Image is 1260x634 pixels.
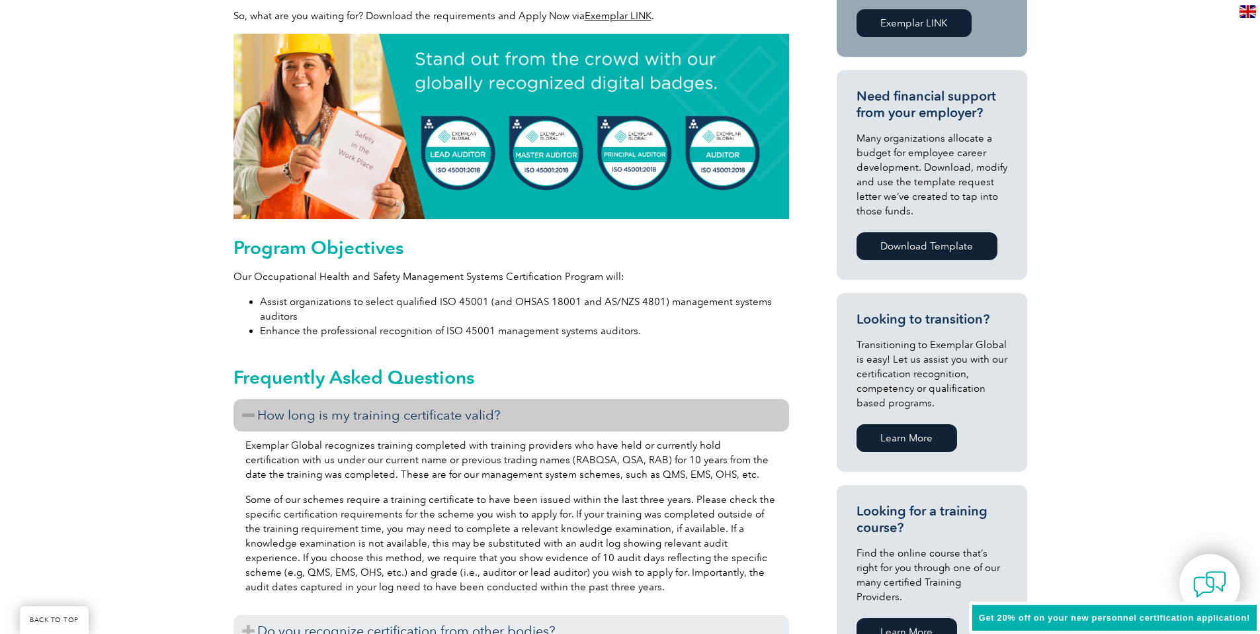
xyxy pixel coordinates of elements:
[857,311,1007,328] h3: Looking to transition?
[260,294,789,324] li: Assist organizations to select qualified ISO 45001 (and OHSAS 18001 and AS/NZS 4801) management s...
[857,88,1007,121] h3: Need financial support from your employer?
[979,613,1250,623] span: Get 20% off on your new personnel certification application!
[233,9,789,23] p: So, what are you waiting for? Download the requirements and Apply Now via .
[857,232,997,260] a: Download Template
[233,34,789,219] img: digital badge
[233,399,789,431] h3: How long is my training certificate valid?
[20,606,89,634] a: BACK TO TOP
[857,338,1007,410] p: Transitioning to Exemplar Global is easy! Let us assist you with our certification recognition, c...
[857,424,957,452] a: Learn More
[233,237,789,258] h2: Program Objectives
[857,546,1007,604] p: Find the online course that’s right for you through one of our many certified Training Providers.
[857,131,1007,218] p: Many organizations allocate a budget for employee career development. Download, modify and use th...
[1193,568,1226,601] img: contact-chat.png
[1239,5,1256,18] img: en
[245,492,777,594] p: Some of our schemes require a training certificate to have been issued within the last three year...
[233,367,789,388] h2: Frequently Asked Questions
[857,9,972,37] a: Exemplar LINK
[857,503,1007,536] h3: Looking for a training course?
[233,269,789,284] p: Our Occupational Health and Safety Management Systems Certification Program will:
[260,324,789,338] li: Enhance the professional recognition of ISO 45001 management systems auditors.
[245,438,777,482] p: Exemplar Global recognizes training completed with training providers who have held or currently ...
[585,10,651,22] a: Exemplar LINK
